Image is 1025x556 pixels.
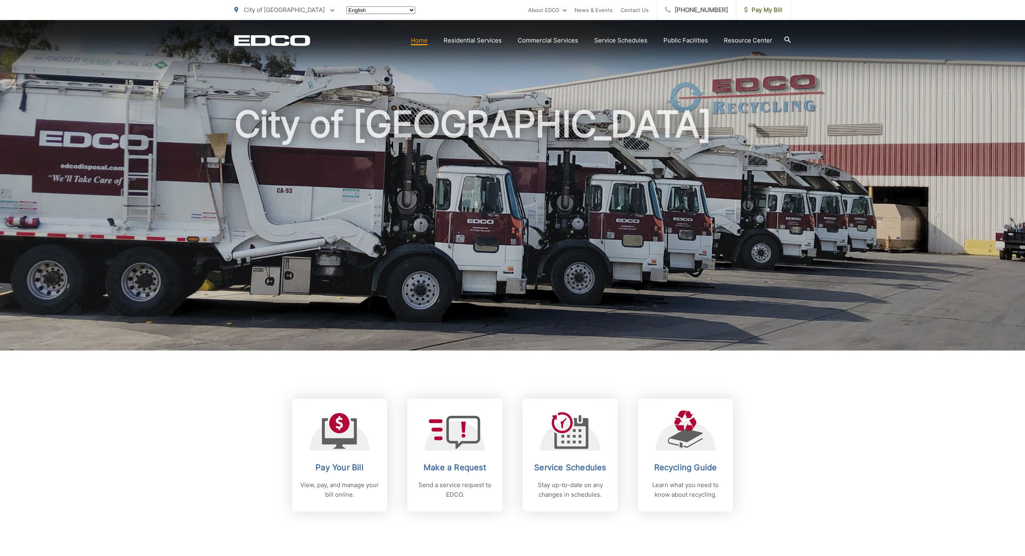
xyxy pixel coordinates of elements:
[523,399,618,512] a: Service Schedules Stay up-to-date on any changes in schedules.
[594,36,647,45] a: Service Schedules
[724,36,772,45] a: Resource Center
[744,5,782,15] span: Pay My Bill
[531,463,610,472] h2: Service Schedules
[346,6,415,14] select: Select a language
[638,399,733,512] a: Recycling Guide Learn what you need to know about recycling.
[244,6,325,14] span: City of [GEOGRAPHIC_DATA]
[621,5,649,15] a: Contact Us
[444,36,502,45] a: Residential Services
[415,463,494,472] h2: Make a Request
[411,36,428,45] a: Home
[518,36,578,45] a: Commercial Services
[292,399,387,512] a: Pay Your Bill View, pay, and manage your bill online.
[575,5,613,15] a: News & Events
[300,463,379,472] h2: Pay Your Bill
[646,480,725,500] p: Learn what you need to know about recycling.
[663,36,708,45] a: Public Facilities
[407,399,502,512] a: Make a Request Send a service request to EDCO.
[234,104,791,358] h1: City of [GEOGRAPHIC_DATA]
[646,463,725,472] h2: Recycling Guide
[531,480,610,500] p: Stay up-to-date on any changes in schedules.
[528,5,567,15] a: About EDCO
[415,480,494,500] p: Send a service request to EDCO.
[300,480,379,500] p: View, pay, and manage your bill online.
[234,35,310,46] a: EDCD logo. Return to the homepage.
